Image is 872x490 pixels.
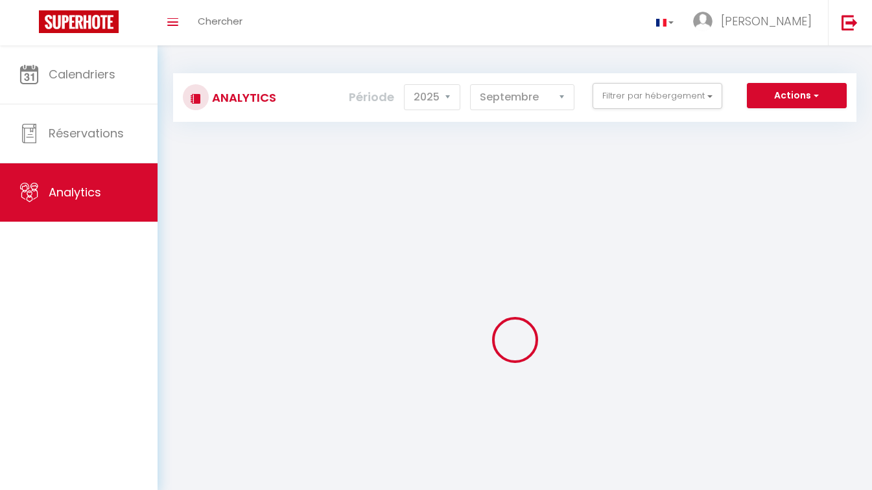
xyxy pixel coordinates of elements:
button: Ouvrir le widget de chat LiveChat [10,5,49,44]
span: Réservations [49,125,124,141]
label: Période [349,83,394,111]
span: Calendriers [49,66,115,82]
span: Analytics [49,184,101,200]
h3: Analytics [209,83,276,112]
img: ... [693,12,713,31]
img: logout [842,14,858,30]
span: Chercher [198,14,242,28]
span: [PERSON_NAME] [721,13,812,29]
button: Filtrer par hébergement [593,83,722,109]
img: Super Booking [39,10,119,33]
